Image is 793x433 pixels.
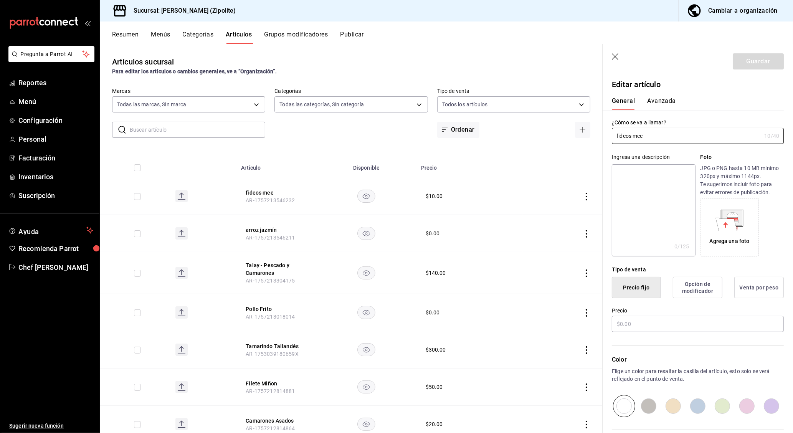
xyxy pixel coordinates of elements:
[612,355,784,364] p: Color
[426,192,443,200] div: $ 10.00
[426,269,446,277] div: $ 140.00
[647,97,676,110] button: Avanzada
[357,266,375,279] button: availability-product
[583,309,590,317] button: actions
[612,153,695,161] div: Ingresa una descripción
[246,388,295,394] span: AR-1757212814881
[112,31,139,44] button: Resumen
[246,278,295,284] span: AR-1757213304175
[246,417,307,425] button: edit-product-location
[246,305,307,313] button: edit-product-location
[437,122,479,138] button: Ordenar
[426,230,440,237] div: $ 0.00
[340,31,364,44] button: Publicar
[84,20,91,26] button: open_drawer_menu
[674,243,689,250] div: 0 /125
[426,420,443,428] div: $ 20.00
[5,56,94,64] a: Pregunta a Parrot AI
[18,172,93,182] span: Inventarios
[226,31,252,44] button: Artículos
[279,101,364,108] span: Todas las categorías, Sin categoría
[112,68,277,74] strong: Para editar los artículos o cambios generales, ve a “Organización”.
[112,56,174,68] div: Artículos sucursal
[357,306,375,319] button: availability-product
[18,153,93,163] span: Facturación
[612,79,784,90] p: Editar artículo
[702,200,757,255] div: Agrega una foto
[8,46,94,62] button: Pregunta a Parrot AI
[612,277,661,298] button: Precio fijo
[357,343,375,356] button: availability-product
[426,383,443,391] div: $ 50.00
[612,367,784,383] p: Elige un color para resaltar la casilla del artículo, esto solo se verá reflejado en el punto de ...
[246,197,295,203] span: AR-1757213546232
[612,97,635,110] button: General
[437,89,590,94] label: Tipo de venta
[151,31,170,44] button: Menús
[18,243,93,254] span: Recomienda Parrot
[18,96,93,107] span: Menú
[18,134,93,144] span: Personal
[246,189,307,197] button: edit-product-location
[612,266,784,274] div: Tipo de venta
[274,89,428,94] label: Categorías
[442,101,488,108] span: Todos los artículos
[316,153,416,178] th: Disponible
[583,383,590,391] button: actions
[246,342,307,350] button: edit-product-location
[583,346,590,354] button: actions
[18,78,93,88] span: Reportes
[583,230,590,238] button: actions
[426,346,446,354] div: $ 300.00
[764,132,779,140] div: 10 /40
[264,31,328,44] button: Grupos modificadores
[112,31,793,44] div: navigation tabs
[673,277,722,298] button: Opción de modificador
[612,120,784,126] label: ¿Cómo se va a llamar?
[583,269,590,277] button: actions
[357,190,375,203] button: availability-product
[583,193,590,200] button: actions
[130,122,265,137] input: Buscar artículo
[734,277,784,298] button: Venta por peso
[21,50,83,58] span: Pregunta a Parrot AI
[612,316,784,332] input: $0.00
[246,380,307,387] button: edit-product-location
[18,226,83,235] span: Ayuda
[246,235,295,241] span: AR-1757213546211
[357,418,375,431] button: availability-product
[112,89,265,94] label: Marcas
[9,422,93,430] span: Sugerir nueva función
[183,31,214,44] button: Categorías
[357,227,375,240] button: availability-product
[18,262,93,273] span: Chef [PERSON_NAME]
[117,101,187,108] span: Todas las marcas, Sin marca
[583,421,590,428] button: actions
[18,115,93,126] span: Configuración
[357,380,375,393] button: availability-product
[246,226,307,234] button: edit-product-location
[246,261,307,277] button: edit-product-location
[710,237,750,245] div: Agrega una foto
[416,153,523,178] th: Precio
[127,6,236,15] h3: Sucursal: [PERSON_NAME] (Zipolite)
[246,351,299,357] span: AR-1753039180659X
[426,309,440,316] div: $ 0.00
[700,153,784,161] p: Foto
[236,153,316,178] th: Artículo
[612,308,784,314] label: Precio
[246,425,295,431] span: AR-1757212814864
[18,190,93,201] span: Suscripción
[246,314,295,320] span: AR-1757213018014
[708,5,778,16] div: Cambiar a organización
[700,164,784,197] p: JPG o PNG hasta 10 MB mínimo 320px y máximo 1144px. Te sugerimos incluir foto para evitar errores...
[612,97,775,110] div: navigation tabs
